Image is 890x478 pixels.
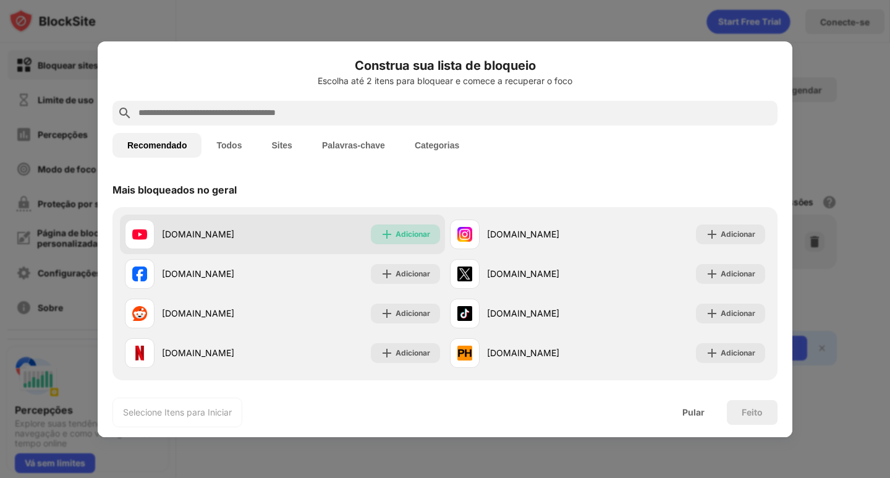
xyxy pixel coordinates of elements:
[132,346,147,361] img: favicons
[201,133,256,158] button: Todos
[117,106,132,121] img: search.svg
[487,308,559,318] font: [DOMAIN_NAME]
[396,269,430,278] font: Adicionar
[132,306,147,321] img: favicons
[256,133,307,158] button: Sites
[396,309,430,318] font: Adicionar
[127,140,187,150] font: Recomendado
[307,133,400,158] button: Palavras-chave
[721,309,755,318] font: Adicionar
[112,184,237,196] font: Mais bloqueados no geral
[162,268,234,279] font: [DOMAIN_NAME]
[396,348,430,357] font: Adicionar
[487,229,559,239] font: [DOMAIN_NAME]
[457,267,472,281] img: favicons
[721,269,755,278] font: Adicionar
[487,348,559,358] font: [DOMAIN_NAME]
[721,229,755,239] font: Adicionar
[742,407,763,417] font: Feito
[162,229,234,239] font: [DOMAIN_NAME]
[162,348,234,358] font: [DOMAIN_NAME]
[721,348,755,357] font: Adicionar
[400,133,474,158] button: Categorias
[322,140,385,150] font: Palavras-chave
[132,227,147,242] img: favicons
[457,227,472,242] img: favicons
[123,407,232,417] font: Selecione Itens para Iniciar
[415,140,459,150] font: Categorias
[112,133,201,158] button: Recomendado
[457,306,472,321] img: favicons
[132,267,147,281] img: favicons
[487,268,559,279] font: [DOMAIN_NAME]
[318,75,572,86] font: Escolha até 2 itens para bloquear e comece a recuperar o foco
[682,407,705,417] font: Pular
[162,308,234,318] font: [DOMAIN_NAME]
[457,346,472,361] img: favicons
[355,58,536,73] font: Construa sua lista de bloqueio
[216,140,242,150] font: Todos
[271,140,292,150] font: Sites
[396,229,430,239] font: Adicionar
